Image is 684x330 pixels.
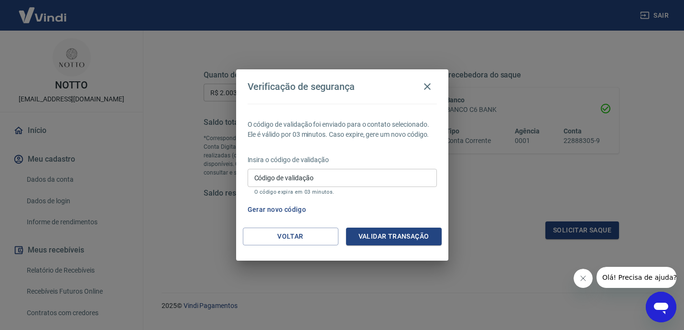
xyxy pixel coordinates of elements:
[254,189,430,195] p: O código expira em 03 minutos.
[248,120,437,140] p: O código de validação foi enviado para o contato selecionado. Ele é válido por 03 minutos. Caso e...
[248,155,437,165] p: Insira o código de validação
[244,201,310,219] button: Gerar novo código
[346,228,442,245] button: Validar transação
[248,81,355,92] h4: Verificação de segurança
[574,269,593,288] iframe: Fechar mensagem
[646,292,676,322] iframe: Botão para abrir a janela de mensagens
[6,7,80,14] span: Olá! Precisa de ajuda?
[243,228,338,245] button: Voltar
[597,267,676,288] iframe: Mensagem da empresa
